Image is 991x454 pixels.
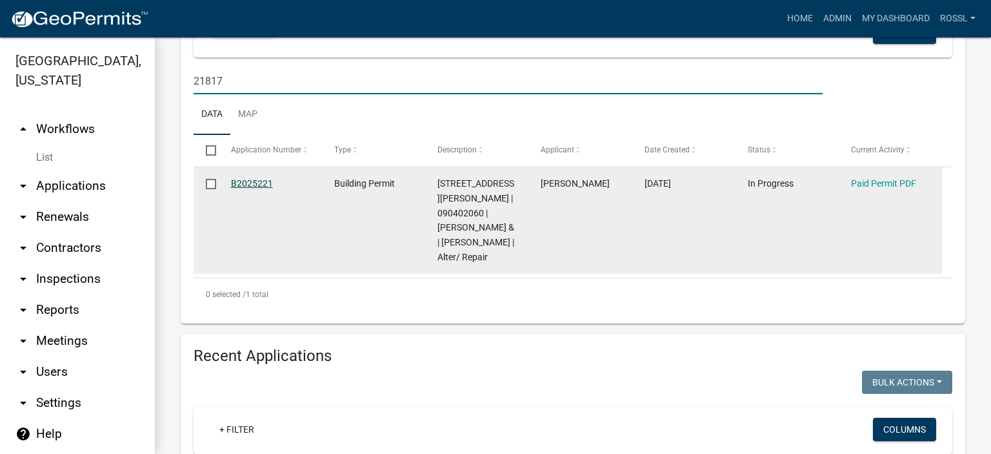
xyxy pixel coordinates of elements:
span: 07/11/2025 [645,178,671,189]
span: In Progress [748,178,794,189]
span: Building Permit [334,178,395,189]
datatable-header-cell: Application Number [218,135,321,166]
a: + Filter [209,418,265,441]
a: My Dashboard [857,6,935,31]
div: 1 total [194,278,952,311]
span: Status [748,145,770,154]
a: Data [194,94,230,136]
a: RossL [935,6,981,31]
i: arrow_drop_down [15,178,31,194]
h4: Recent Applications [194,347,952,366]
i: arrow_drop_up [15,121,31,137]
span: Current Activity [851,145,905,154]
datatable-header-cell: Applicant [528,135,632,166]
span: 21817 SCOTT AVE | 090402060 | KALIS,TIMOTHY JOHN & | KELLY SUE KALIS | Alter/ Repair [437,178,514,262]
datatable-header-cell: Type [322,135,425,166]
span: Date Created [645,145,690,154]
i: arrow_drop_down [15,271,31,287]
a: Paid Permit PDF [851,178,916,189]
span: Applicant [541,145,574,154]
a: Map [230,94,265,136]
i: arrow_drop_down [15,209,31,225]
span: Application Number [231,145,301,154]
button: Columns [873,418,936,441]
button: Columns [873,21,936,44]
datatable-header-cell: Description [425,135,528,166]
a: Admin [818,6,857,31]
i: help [15,426,31,442]
i: arrow_drop_down [15,395,31,411]
span: TJ Kalis [541,178,610,189]
span: Description [437,145,477,154]
span: Type [334,145,351,154]
datatable-header-cell: Date Created [632,135,735,166]
a: B2025221 [231,178,273,189]
datatable-header-cell: Status [736,135,839,166]
datatable-header-cell: Current Activity [839,135,942,166]
datatable-header-cell: Select [194,135,218,166]
span: 0 selected / [206,290,246,299]
a: Home [782,6,818,31]
i: arrow_drop_down [15,364,31,380]
input: Search for applications [194,68,823,94]
i: arrow_drop_down [15,333,31,349]
button: Bulk Actions [862,371,952,394]
i: arrow_drop_down [15,302,31,318]
i: arrow_drop_down [15,240,31,256]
